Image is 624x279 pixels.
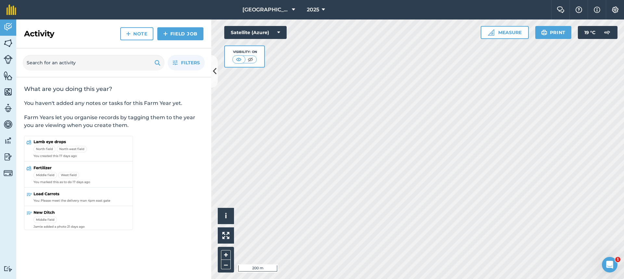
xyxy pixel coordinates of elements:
iframe: Intercom live chat [602,257,617,273]
a: Field Job [157,27,203,40]
span: 2025 [307,6,319,14]
span: i [225,212,227,220]
h2: Activity [24,29,54,39]
button: 19 °C [578,26,617,39]
img: svg+xml;base64,PHN2ZyB4bWxucz0iaHR0cDovL3d3dy53My5vcmcvMjAwMC9zdmciIHdpZHRoPSIxNyIgaGVpZ2h0PSIxNy... [594,6,600,14]
span: 1 [615,257,620,262]
img: fieldmargin Logo [6,5,16,15]
img: svg+xml;base64,PHN2ZyB4bWxucz0iaHR0cDovL3d3dy53My5vcmcvMjAwMC9zdmciIHdpZHRoPSI1MCIgaGVpZ2h0PSI0MC... [235,56,243,63]
img: svg+xml;base64,PD94bWwgdmVyc2lvbj0iMS4wIiBlbmNvZGluZz0idXRmLTgiPz4KPCEtLSBHZW5lcmF0b3I6IEFkb2JlIE... [4,136,13,146]
button: + [221,250,231,260]
p: You haven't added any notes or tasks for this Farm Year yet. [24,99,203,107]
img: svg+xml;base64,PHN2ZyB4bWxucz0iaHR0cDovL3d3dy53My5vcmcvMjAwMC9zdmciIHdpZHRoPSI1NiIgaGVpZ2h0PSI2MC... [4,71,13,81]
h2: What are you doing this year? [24,85,203,93]
img: svg+xml;base64,PD94bWwgdmVyc2lvbj0iMS4wIiBlbmNvZGluZz0idXRmLTgiPz4KPCEtLSBHZW5lcmF0b3I6IEFkb2JlIE... [4,55,13,64]
button: Measure [481,26,529,39]
img: svg+xml;base64,PHN2ZyB4bWxucz0iaHR0cDovL3d3dy53My5vcmcvMjAwMC9zdmciIHdpZHRoPSIxNCIgaGVpZ2h0PSIyNC... [126,30,131,38]
button: Satellite (Azure) [224,26,287,39]
img: svg+xml;base64,PHN2ZyB4bWxucz0iaHR0cDovL3d3dy53My5vcmcvMjAwMC9zdmciIHdpZHRoPSIxNCIgaGVpZ2h0PSIyNC... [163,30,168,38]
img: Ruler icon [488,29,494,36]
span: [GEOGRAPHIC_DATA] [242,6,289,14]
p: Farm Years let you organise records by tagging them to the year you are viewing when you create t... [24,114,203,129]
input: Search for an activity [23,55,164,70]
img: svg+xml;base64,PHN2ZyB4bWxucz0iaHR0cDovL3d3dy53My5vcmcvMjAwMC9zdmciIHdpZHRoPSIxOSIgaGVpZ2h0PSIyNC... [541,29,547,36]
button: Print [535,26,572,39]
img: svg+xml;base64,PHN2ZyB4bWxucz0iaHR0cDovL3d3dy53My5vcmcvMjAwMC9zdmciIHdpZHRoPSI1MCIgaGVpZ2h0PSI0MC... [246,56,254,63]
img: Two speech bubbles overlapping with the left bubble in the forefront [557,6,565,13]
img: svg+xml;base64,PHN2ZyB4bWxucz0iaHR0cDovL3d3dy53My5vcmcvMjAwMC9zdmciIHdpZHRoPSI1NiIgaGVpZ2h0PSI2MC... [4,38,13,48]
img: svg+xml;base64,PD94bWwgdmVyc2lvbj0iMS4wIiBlbmNvZGluZz0idXRmLTgiPz4KPCEtLSBHZW5lcmF0b3I6IEFkb2JlIE... [4,152,13,162]
div: Visibility: On [232,49,257,55]
img: svg+xml;base64,PD94bWwgdmVyc2lvbj0iMS4wIiBlbmNvZGluZz0idXRmLTgiPz4KPCEtLSBHZW5lcmF0b3I6IEFkb2JlIE... [4,103,13,113]
img: svg+xml;base64,PD94bWwgdmVyc2lvbj0iMS4wIiBlbmNvZGluZz0idXRmLTgiPz4KPCEtLSBHZW5lcmF0b3I6IEFkb2JlIE... [4,266,13,272]
img: A cog icon [611,6,619,13]
button: i [218,208,234,224]
button: Filters [168,55,205,70]
a: Note [120,27,153,40]
img: A question mark icon [575,6,583,13]
span: Filters [181,59,200,66]
img: svg+xml;base64,PHN2ZyB4bWxucz0iaHR0cDovL3d3dy53My5vcmcvMjAwMC9zdmciIHdpZHRoPSIxOSIgaGVpZ2h0PSIyNC... [154,59,161,67]
button: – [221,260,231,269]
img: svg+xml;base64,PD94bWwgdmVyc2lvbj0iMS4wIiBlbmNvZGluZz0idXRmLTgiPz4KPCEtLSBHZW5lcmF0b3I6IEFkb2JlIE... [4,120,13,129]
span: 19 ° C [584,26,595,39]
img: svg+xml;base64,PD94bWwgdmVyc2lvbj0iMS4wIiBlbmNvZGluZz0idXRmLTgiPz4KPCEtLSBHZW5lcmF0b3I6IEFkb2JlIE... [601,26,614,39]
img: svg+xml;base64,PD94bWwgdmVyc2lvbj0iMS4wIiBlbmNvZGluZz0idXRmLTgiPz4KPCEtLSBHZW5lcmF0b3I6IEFkb2JlIE... [4,22,13,32]
img: svg+xml;base64,PHN2ZyB4bWxucz0iaHR0cDovL3d3dy53My5vcmcvMjAwMC9zdmciIHdpZHRoPSI1NiIgaGVpZ2h0PSI2MC... [4,87,13,97]
img: Four arrows, one pointing top left, one top right, one bottom right and the last bottom left [222,232,229,239]
img: svg+xml;base64,PD94bWwgdmVyc2lvbj0iMS4wIiBlbmNvZGluZz0idXRmLTgiPz4KPCEtLSBHZW5lcmF0b3I6IEFkb2JlIE... [4,169,13,178]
